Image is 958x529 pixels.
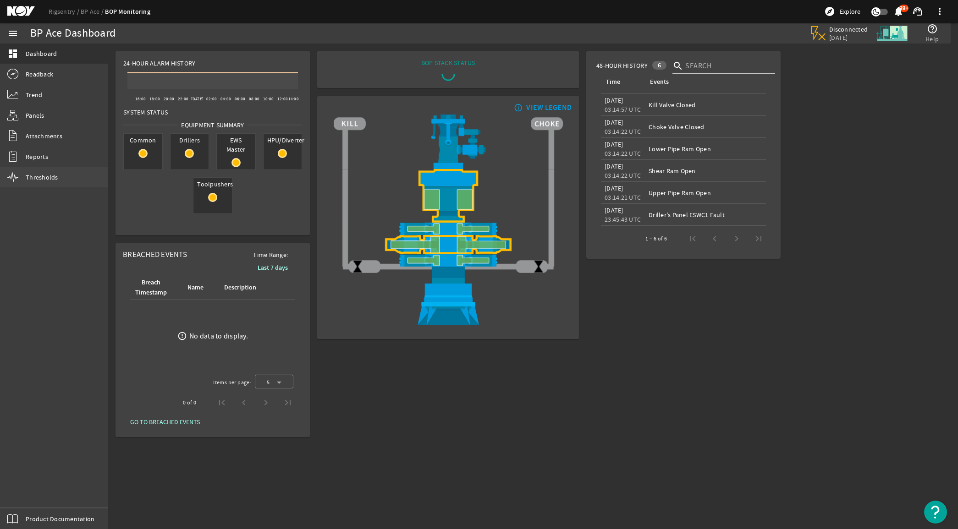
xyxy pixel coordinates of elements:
button: 99+ [893,7,903,16]
mat-icon: support_agent [912,6,923,17]
mat-icon: menu [7,28,18,39]
legacy-datetime-component: 03:14:22 UTC [605,149,641,158]
img: WellheadConnector.png [334,267,563,325]
button: more_vert [929,0,951,22]
span: Explore [840,7,860,16]
span: EWS Master [217,134,255,156]
mat-icon: info_outline [512,104,523,111]
text: 20:00 [164,96,174,102]
span: [DATE] [829,33,868,42]
text: 04:00 [220,96,231,102]
img: TransparentStackSlice.png [338,189,352,202]
img: PipeRamOpen.png [334,254,563,267]
img: TransparentStackSlice.png [545,189,558,202]
span: Drillers [171,134,209,147]
div: Events [649,77,759,87]
span: Breached Events [123,250,187,259]
div: Events [650,77,669,87]
text: 10:00 [263,96,274,102]
text: 18:00 [149,96,160,102]
mat-icon: dashboard [7,48,18,59]
span: GO TO BREACHED EVENTS [130,417,200,426]
a: BP Ace [81,7,105,16]
span: Thresholds [26,173,58,182]
text: 08:00 [249,96,259,102]
div: Shear Ram Open [649,166,762,175]
text: 06:00 [235,96,245,102]
text: 22:00 [178,96,188,102]
div: Items per page: [213,378,251,387]
legacy-datetime-component: 03:14:21 UTC [605,193,641,202]
div: 6 [652,61,666,70]
span: Trend [26,90,42,99]
legacy-datetime-component: [DATE] [605,184,623,192]
span: Attachments [26,131,62,141]
a: BOP Monitoring [105,7,150,16]
legacy-datetime-component: 03:14:57 UTC [605,105,641,114]
span: Disconnected [829,25,868,33]
div: No data to display. [189,332,248,341]
input: Search [685,60,768,71]
legacy-datetime-component: [DATE] [605,140,623,148]
text: [DATE] [191,96,204,102]
div: Time [606,77,620,87]
span: Toolpushers [193,178,232,191]
span: Product Documentation [26,514,94,524]
span: HPU/Diverter [264,134,302,147]
div: Lower Pipe Ram Open [649,144,762,153]
div: BP Ace Dashboard [30,29,116,38]
span: Help [925,34,939,44]
div: Driller's Panel ESWC1 Fault [649,210,762,219]
button: GO TO BREACHED EVENTS [123,414,207,430]
div: BOP STACK STATUS [421,58,475,67]
b: Last 7 days [258,263,288,272]
span: Equipment Summary [178,120,247,130]
img: Skid.svg [875,16,909,50]
span: Dashboard [26,49,57,58]
div: Kill Valve Closed [649,100,762,109]
span: Reports [26,152,48,161]
div: 0 of 0 [183,398,196,407]
span: 48-Hour History [596,61,648,70]
div: Breach Timestamp [135,278,167,298]
text: 12:00 [277,96,288,102]
img: UpperAnnularOpen.png [334,169,563,223]
div: Name [186,283,212,293]
legacy-datetime-component: [DATE] [605,206,623,214]
img: ShearRamOpen.png [334,235,563,254]
span: Readback [26,70,53,79]
img: ValveClose.png [532,260,545,273]
button: Open Resource Center [924,501,947,524]
button: Explore [820,4,864,19]
span: System Status [123,108,168,117]
span: Panels [26,111,44,120]
mat-icon: explore [824,6,835,17]
div: Name [187,283,204,293]
legacy-datetime-component: [DATE] [605,118,623,126]
img: RiserAdapter_Right.png [334,115,563,169]
legacy-datetime-component: [DATE] [605,96,623,104]
div: Upper Pipe Ram Open [649,188,762,197]
text: 02:00 [206,96,217,102]
div: Breach Timestamp [134,278,175,298]
mat-icon: notifications [893,6,904,17]
div: Description [224,283,256,293]
img: ValveClose.png [351,260,364,273]
div: 1 – 6 of 6 [645,234,667,243]
legacy-datetime-component: 03:14:22 UTC [605,171,641,180]
legacy-datetime-component: [DATE] [605,162,623,170]
a: Rigsentry [49,7,81,16]
div: Time [605,77,638,87]
button: Last 7 days [250,259,295,276]
mat-icon: error_outline [177,331,187,341]
img: PipeRamOpen.png [334,223,563,235]
i: search [672,60,683,71]
text: 16:00 [135,96,146,102]
mat-icon: help_outline [927,23,938,34]
legacy-datetime-component: 23:45:43 UTC [605,215,641,224]
span: Common [124,134,162,147]
span: 24-Hour Alarm History [123,59,195,68]
div: VIEW LEGEND [526,103,572,112]
legacy-datetime-component: 03:14:22 UTC [605,127,641,136]
span: Time Range: [246,250,295,259]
